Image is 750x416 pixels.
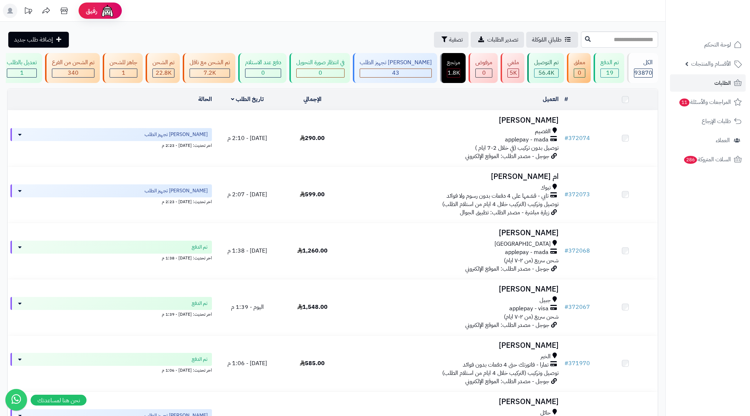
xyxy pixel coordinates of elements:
div: 0 [297,69,344,77]
a: المراجعات والأسئلة11 [670,93,746,111]
span: الخبر [541,352,551,361]
a: #372073 [564,190,590,199]
a: تم الشحن 22.8K [144,53,181,83]
a: #372067 [564,303,590,311]
a: تم الدفع 19 [592,53,626,83]
div: تم التوصيل [534,58,559,67]
a: إضافة طلب جديد [8,32,69,48]
span: 1.8K [448,69,460,77]
a: الطلبات [670,74,746,92]
span: 0 [261,69,265,77]
span: [DATE] - 1:06 م [227,359,267,368]
span: لوحة التحكم [704,40,731,50]
span: [PERSON_NAME] تجهيز الطلب [145,187,208,194]
div: 19 [601,69,618,77]
span: العملاء [716,135,730,145]
a: تحديثات المنصة [19,4,37,20]
div: 7223 [190,69,230,77]
span: جوجل - مصدر الطلب: الموقع الإلكتروني [465,264,549,273]
div: 56407 [534,69,558,77]
span: applepay - visa [509,305,549,313]
div: ملغي [507,58,519,67]
h3: [PERSON_NAME] [348,229,559,237]
span: المراجعات والأسئلة [679,97,731,107]
span: 286 [684,156,697,164]
div: دفع عند الاستلام [245,58,281,67]
div: اخر تحديث: [DATE] - 2:23 م [10,141,212,149]
div: 43 [360,69,431,77]
span: # [564,190,568,199]
a: جاهز للشحن 1 [101,53,144,83]
span: 1,548.00 [297,303,328,311]
span: الطلبات [714,78,731,88]
div: مرفوض [475,58,492,67]
span: 43 [392,69,399,77]
span: applepay - mada [505,136,549,144]
span: 0 [319,69,322,77]
span: السلات المتروكة [683,154,731,165]
span: إضافة طلب جديد [14,35,53,44]
span: تصفية [449,35,463,44]
h3: [PERSON_NAME] [348,116,559,124]
a: #372068 [564,246,590,255]
span: تمارا - فاتورتك حتى 4 دفعات بدون فوائد [463,361,549,369]
span: [PERSON_NAME] تجهيز الطلب [145,131,208,138]
div: معلق [574,58,585,67]
div: 0 [245,69,281,77]
img: logo-2.png [701,20,743,35]
a: مرفوض 0 [467,53,499,83]
span: [DATE] - 2:10 م [227,134,267,143]
div: اخر تحديث: [DATE] - 1:06 م [10,366,212,373]
span: جوجل - مصدر الطلب: الموقع الإلكتروني [465,377,549,386]
span: 1,260.00 [297,246,328,255]
div: 22767 [153,69,174,77]
div: في انتظار صورة التحويل [296,58,345,67]
span: 0 [482,69,486,77]
a: #371970 [564,359,590,368]
span: رفيق [86,6,97,15]
a: # [564,95,568,104]
span: تم الدفع [192,300,208,307]
a: #372074 [564,134,590,143]
span: 5K [510,69,517,77]
a: الإجمالي [303,95,321,104]
a: تاريخ الطلب [231,95,264,104]
a: دفع عند الاستلام 0 [237,53,288,83]
span: # [564,246,568,255]
h3: ام [PERSON_NAME] [348,172,559,181]
a: [PERSON_NAME] تجهيز الطلب 43 [351,53,439,83]
div: تم الشحن مع ناقل [190,58,230,67]
a: السلات المتروكة286 [670,151,746,168]
div: تم الشحن [152,58,174,67]
a: مرتجع 1.8K [439,53,467,83]
a: العميل [543,95,559,104]
span: 93870 [634,69,652,77]
span: 7.2K [204,69,216,77]
a: ملغي 5K [499,53,526,83]
span: زيارة مباشرة - مصدر الطلب: تطبيق الجوال [460,208,549,217]
a: طلبات الإرجاع [670,113,746,130]
a: تصدير الطلبات [471,32,524,48]
div: 0 [574,69,585,77]
a: طلباتي المُوكلة [526,32,578,48]
div: تعديل بالطلب [7,58,37,67]
a: تم التوصيل 56.4K [526,53,565,83]
a: الحالة [198,95,212,104]
div: [PERSON_NAME] تجهيز الطلب [360,58,432,67]
span: applepay - mada [505,248,549,257]
span: # [564,303,568,311]
span: 1 [122,69,125,77]
button: تصفية [434,32,469,48]
a: في انتظار صورة التحويل 0 [288,53,351,83]
span: تابي - قسّمها على 4 دفعات بدون رسوم ولا فوائد [447,192,549,200]
a: لوحة التحكم [670,36,746,53]
div: 1799 [447,69,460,77]
span: # [564,359,568,368]
span: [GEOGRAPHIC_DATA] [494,240,551,248]
div: 1 [7,69,36,77]
div: 0 [476,69,492,77]
h3: [PERSON_NAME] [348,341,559,350]
div: 340 [52,69,94,77]
span: طلباتي المُوكلة [532,35,562,44]
span: الأقسام والمنتجات [691,59,731,69]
